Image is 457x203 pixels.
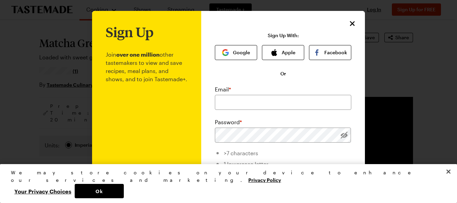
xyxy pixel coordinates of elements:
button: Facebook [309,45,351,60]
p: Sign Up With: [268,33,299,38]
span: 1 lowercase letter [224,161,268,167]
button: Your Privacy Choices [11,184,75,198]
button: Google [215,45,257,60]
b: over one million [116,51,160,58]
label: Email [215,85,231,93]
button: Apple [262,45,304,60]
button: Close [348,19,357,28]
span: >7 characters [224,150,258,156]
h1: Sign Up [106,25,153,40]
span: Or [280,70,286,77]
div: We may store cookies on your device to enhance our services and marketing. [11,169,440,184]
button: Close [441,164,456,179]
label: Password [215,118,242,126]
a: More information about your privacy, opens in a new tab [248,176,281,183]
div: Privacy [11,169,440,198]
button: Ok [75,184,124,198]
